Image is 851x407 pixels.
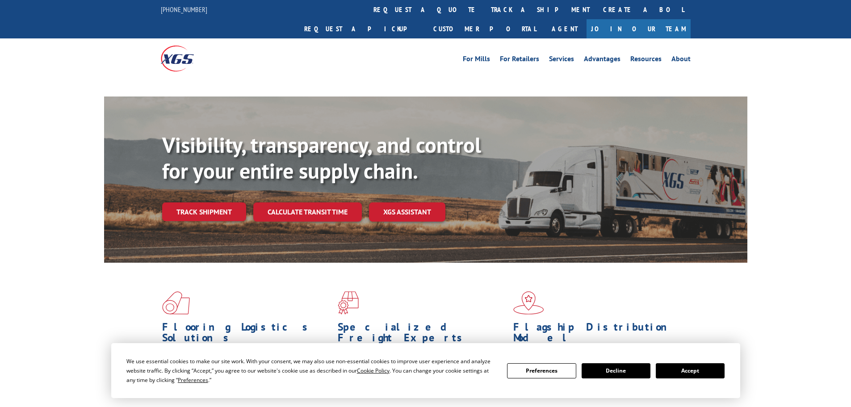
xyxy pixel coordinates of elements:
[671,55,691,65] a: About
[111,343,740,398] div: Cookie Consent Prompt
[162,322,331,348] h1: Flooring Logistics Solutions
[253,202,362,222] a: Calculate transit time
[161,5,207,14] a: [PHONE_NUMBER]
[500,55,539,65] a: For Retailers
[298,19,427,38] a: Request a pickup
[369,202,445,222] a: XGS ASSISTANT
[126,357,496,385] div: We use essential cookies to make our site work. With your consent, we may also use non-essential ...
[543,19,587,38] a: Agent
[584,55,620,65] a: Advantages
[507,363,576,378] button: Preferences
[162,291,190,315] img: xgs-icon-total-supply-chain-intelligence-red
[162,202,246,221] a: Track shipment
[587,19,691,38] a: Join Our Team
[463,55,490,65] a: For Mills
[357,367,390,374] span: Cookie Policy
[513,322,682,348] h1: Flagship Distribution Model
[630,55,662,65] a: Resources
[513,291,544,315] img: xgs-icon-flagship-distribution-model-red
[656,363,725,378] button: Accept
[338,322,507,348] h1: Specialized Freight Experts
[162,131,481,185] b: Visibility, transparency, and control for your entire supply chain.
[427,19,543,38] a: Customer Portal
[549,55,574,65] a: Services
[338,291,359,315] img: xgs-icon-focused-on-flooring-red
[178,376,208,384] span: Preferences
[582,363,650,378] button: Decline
